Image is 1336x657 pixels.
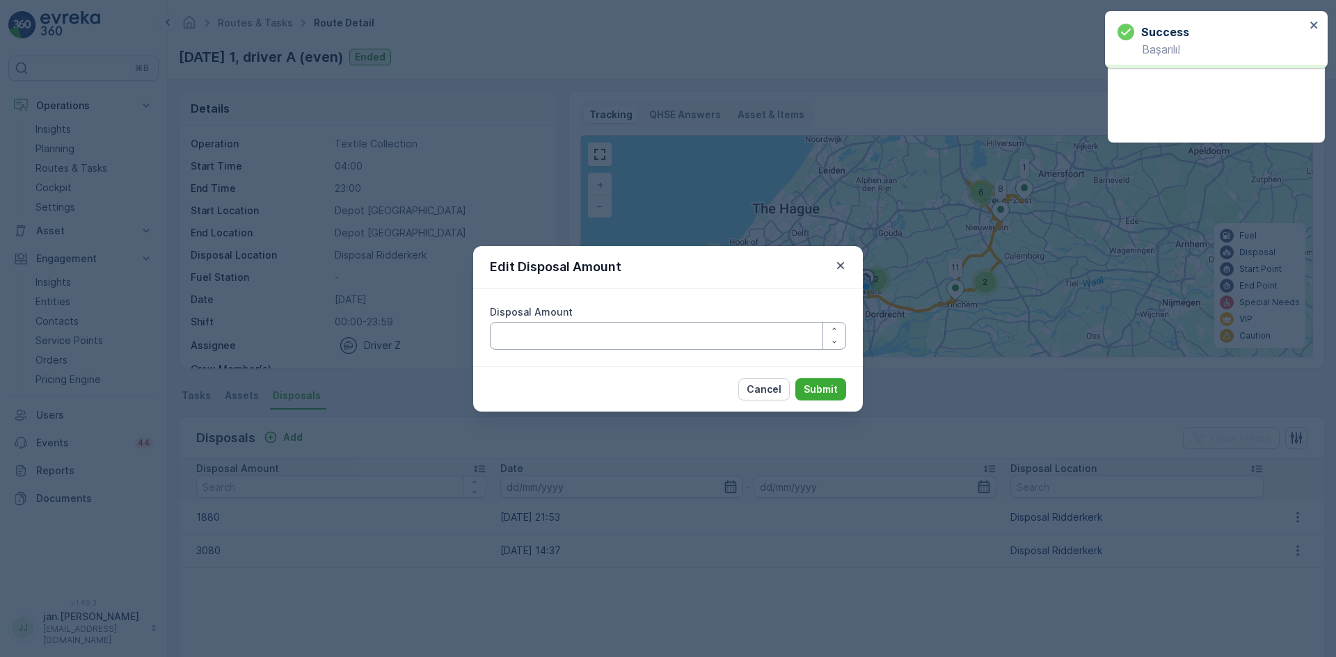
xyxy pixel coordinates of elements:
button: Submit [795,378,846,400]
label: Disposal Amount [490,306,573,318]
p: Başarılı! [1118,43,1305,56]
p: Submit [804,382,838,396]
button: close [1310,19,1319,33]
button: Cancel [738,378,790,400]
p: Edit Disposal Amount [490,257,621,277]
p: Cancel [747,382,781,396]
h3: Success [1141,24,1189,40]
